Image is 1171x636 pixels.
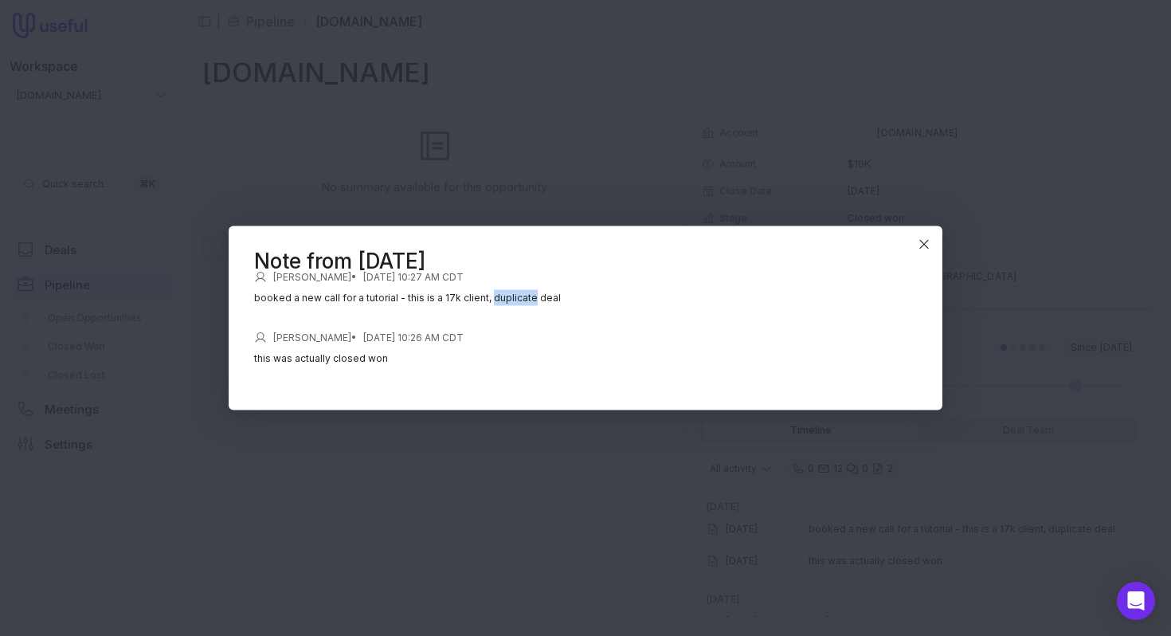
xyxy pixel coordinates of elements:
p: booked a new call for a tutorial - this is a 17k client, duplicate deal [254,290,917,306]
button: Close [912,233,936,257]
time: [DATE] 10:27 AM CDT [363,271,464,284]
time: [DATE] 10:26 AM CDT [363,331,464,344]
div: [PERSON_NAME] • [254,271,917,284]
header: Note from [DATE] [254,252,917,271]
p: this was actually closed won [254,350,917,366]
div: [PERSON_NAME] • [254,331,917,344]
